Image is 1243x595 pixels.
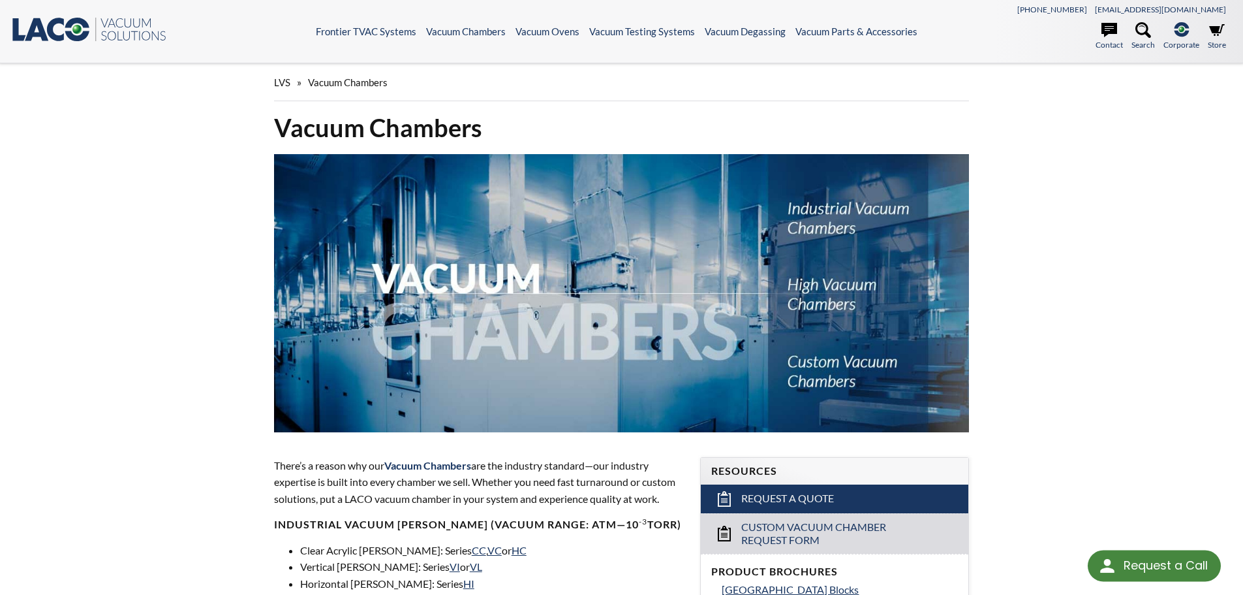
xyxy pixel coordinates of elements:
div: Request a Call [1088,551,1221,582]
h4: Resources [711,464,958,478]
h4: Industrial Vacuum [PERSON_NAME] (vacuum range: atm—10 Torr) [274,518,685,532]
a: Custom Vacuum Chamber Request Form [701,513,968,555]
li: Horizontal [PERSON_NAME]: Series [300,575,685,592]
a: Search [1131,22,1155,51]
p: There’s a reason why our are the industry standard—our industry expertise is built into every cha... [274,457,685,507]
span: Request a Quote [741,492,834,506]
span: Vacuum Chambers [308,76,388,88]
img: Vacuum Chambers [274,154,970,432]
a: HI [463,577,474,590]
a: VI [450,560,460,573]
a: [PHONE_NUMBER] [1017,5,1087,14]
a: Request a Quote [701,485,968,513]
li: Vertical [PERSON_NAME]: Series or [300,558,685,575]
a: [EMAIL_ADDRESS][DOMAIN_NAME] [1095,5,1226,14]
span: Corporate [1163,39,1199,51]
span: Custom Vacuum Chamber Request Form [741,521,930,548]
li: Clear Acrylic [PERSON_NAME]: Series , or [300,542,685,559]
a: Frontier TVAC Systems [316,25,416,37]
a: Contact [1096,22,1123,51]
a: Store [1208,22,1226,51]
sup: -3 [639,517,647,526]
a: Vacuum Ovens [515,25,579,37]
span: Vacuum Chambers [384,459,471,472]
span: LVS [274,76,290,88]
a: Vacuum Parts & Accessories [795,25,917,37]
a: CC [472,544,486,556]
div: » [274,64,970,101]
h4: Product Brochures [711,565,958,579]
h1: Vacuum Chambers [274,112,970,144]
a: HC [512,544,527,556]
div: Request a Call [1124,551,1208,581]
img: round button [1097,556,1118,577]
a: Vacuum Testing Systems [589,25,695,37]
a: VL [470,560,482,573]
a: VC [487,544,502,556]
a: Vacuum Degassing [705,25,786,37]
a: Vacuum Chambers [426,25,506,37]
